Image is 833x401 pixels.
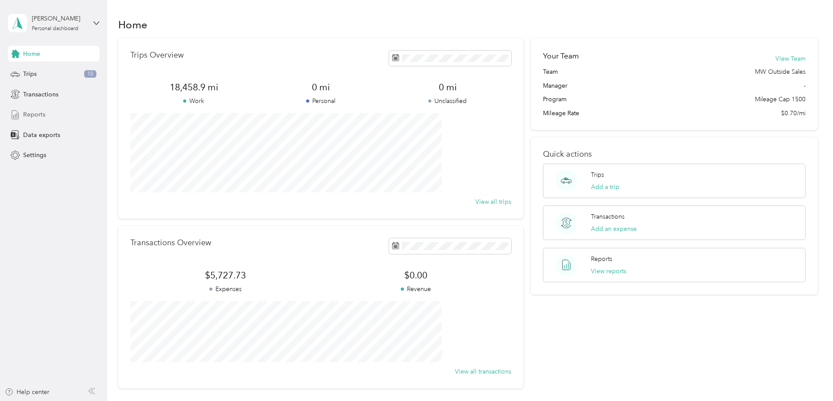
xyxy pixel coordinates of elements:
span: Manager [543,81,567,90]
p: Personal [257,96,384,106]
button: View reports [591,267,626,276]
div: [PERSON_NAME] [32,14,86,23]
span: $5,727.73 [130,269,321,281]
h2: Your Team [543,51,579,62]
p: Work [130,96,257,106]
div: Personal dashboard [32,26,79,31]
span: 10 [84,70,96,78]
span: $0.00 [321,269,511,281]
p: Unclassified [384,96,511,106]
iframe: Everlance-gr Chat Button Frame [784,352,833,401]
span: Data exports [23,130,60,140]
span: Transactions [23,90,58,99]
button: View all transactions [455,367,511,376]
button: Help center [5,387,49,397]
button: View all trips [475,197,511,206]
span: 18,458.9 mi [130,81,257,93]
p: Trips [591,170,604,179]
span: Trips [23,69,37,79]
p: Trips Overview [130,51,184,60]
span: MW Outside Sales [755,67,806,76]
span: Home [23,49,40,58]
span: Settings [23,151,46,160]
p: Transactions Overview [130,238,211,247]
span: Reports [23,110,45,119]
span: Program [543,95,567,104]
span: Team [543,67,558,76]
span: 0 mi [257,81,384,93]
p: Revenue [321,284,511,294]
h1: Home [118,20,147,29]
button: Add an expense [591,224,637,233]
span: 0 mi [384,81,511,93]
button: Add a trip [591,182,619,192]
p: Reports [591,254,612,264]
span: Mileage Rate [543,109,579,118]
span: - [804,81,806,90]
p: Expenses [130,284,321,294]
span: $0.70/mi [781,109,806,118]
button: View Team [775,54,806,63]
p: Quick actions [543,150,806,159]
p: Transactions [591,212,625,221]
span: Mileage Cap 1500 [755,95,806,104]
